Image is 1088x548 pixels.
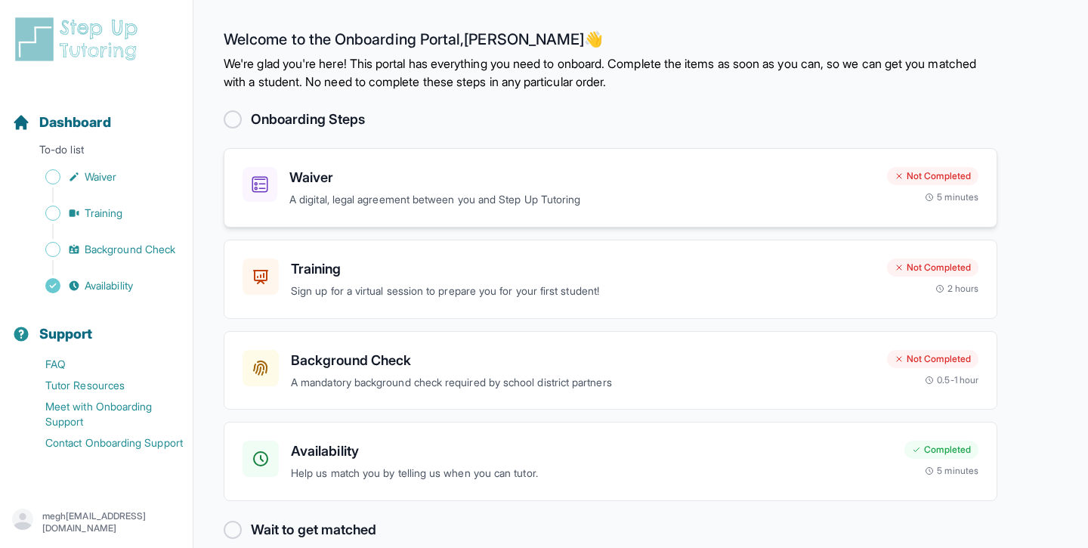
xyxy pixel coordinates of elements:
[490,56,496,71] span: y
[541,193,553,206] span: Tu
[301,376,351,389] span: datory
[354,376,411,389] span: kground
[376,56,405,71] span: rtal
[291,466,298,479] span: H
[291,284,298,297] span: S
[409,56,428,71] span: as
[540,284,558,297] span: irst
[12,275,193,296] a: Availability
[733,56,759,71] span: oon
[928,56,976,71] span: tched
[540,284,543,297] span: f
[885,56,902,71] span: et
[558,56,571,71] span: on
[291,466,538,479] span: us by us
[431,56,487,71] span: rything
[12,203,193,224] a: Training
[414,376,442,389] span: heck
[258,74,303,89] span: udent.
[925,465,978,477] div: 5 minutes
[398,466,427,479] span: lling
[224,148,997,228] a: WaiverA digital, legal agreement between you and Step Up TutoringNot Completed5 minutes
[291,376,612,389] span: A by
[257,56,279,71] span: lad
[224,422,997,501] a: AvailabilityHelp us match you by telling us when you can tutor.Completed5 minutes
[458,193,463,206] span: y
[561,284,569,297] span: st
[363,466,368,479] span: y
[733,56,739,71] span: s
[258,74,268,89] span: st
[664,56,668,71] span: t
[354,376,371,389] span: bac
[42,510,66,522] span: megh
[6,88,187,139] button: Dashboard
[801,56,824,71] span: an,
[499,193,521,206] span: tep
[431,56,450,71] span: eve
[331,284,344,297] span: or
[537,376,546,389] span: di
[291,441,892,462] h3: Availability
[387,284,424,297] span: ssion
[862,56,882,71] span: an
[224,74,246,89] span: ith
[224,30,997,54] h2: Welcome to the Onboarding Portal, [PERSON_NAME] 👋
[12,112,111,133] a: Dashboard
[319,56,326,71] span: h
[291,466,313,479] span: elp
[607,56,661,71] span: mplete
[502,74,521,89] span: ny
[905,56,925,71] span: ou
[503,376,514,389] span: sc
[224,56,234,71] span: W
[541,193,581,206] span: toring
[537,376,569,389] span: strict
[331,284,334,297] span: f
[513,56,520,71] span: n
[458,193,475,206] span: ou
[12,354,193,375] a: FAQ
[499,193,505,206] span: S
[355,284,363,297] span: vi
[862,56,869,71] span: c
[801,56,808,71] span: c
[289,193,580,206] span: A Up
[12,15,147,63] img: logo
[479,284,484,297] span: y
[331,466,360,479] span: atch
[777,56,784,71] span: y
[479,284,496,297] span: ou
[409,56,416,71] span: h
[905,56,911,71] span: y
[85,242,175,257] span: Background Check
[283,56,316,71] span: u're
[39,143,45,156] span: T
[12,239,193,260] a: Background Check
[514,466,537,479] span: tor.
[925,374,978,386] div: 0.5-1 hour
[490,56,510,71] span: ou
[503,376,534,389] span: hool
[928,56,944,71] span: ma
[572,376,612,389] span: rtners
[438,284,476,297] span: epare
[369,74,420,89] span: mplete
[398,466,407,479] span: te
[444,466,452,479] span: w
[474,466,491,479] span: ou
[887,259,978,277] div: Not Completed
[499,284,502,297] span: f
[85,206,123,221] span: Training
[299,193,329,206] span: gital,
[499,284,512,297] span: or
[558,56,605,71] span: board.
[291,284,599,297] span: up a to
[376,56,389,71] span: po
[357,193,410,206] span: eement
[494,466,499,479] span: c
[572,376,583,389] span: pa
[291,259,875,280] h3: Training
[355,284,384,297] span: rtual
[251,519,376,540] h2: Wait to get matched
